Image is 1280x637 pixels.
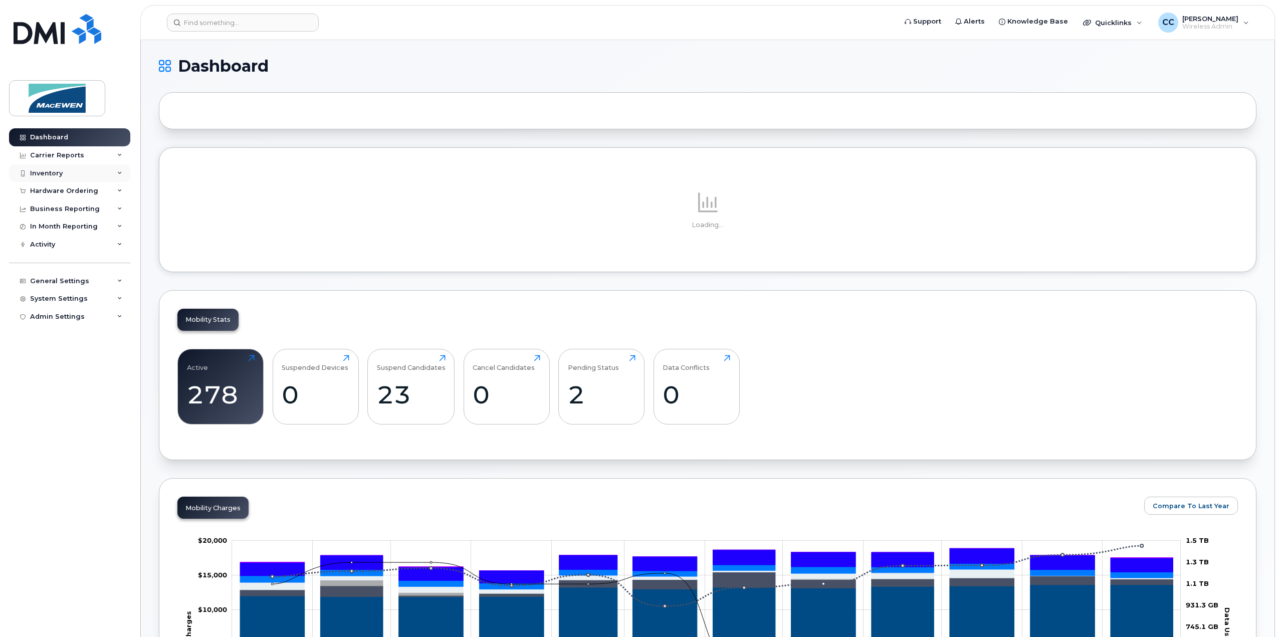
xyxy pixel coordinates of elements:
[1153,501,1229,511] span: Compare To Last Year
[177,221,1238,230] p: Loading...
[178,59,269,74] span: Dashboard
[473,380,540,409] div: 0
[187,355,255,419] a: Active278
[1186,557,1209,565] tspan: 1.3 TB
[377,355,446,371] div: Suspend Candidates
[198,605,227,613] g: $0
[568,355,619,371] div: Pending Status
[198,536,227,544] tspan: $20,000
[1144,497,1238,515] button: Compare To Last Year
[473,355,540,419] a: Cancel Candidates0
[663,355,730,419] a: Data Conflicts0
[663,355,710,371] div: Data Conflicts
[1186,601,1218,609] tspan: 931.3 GB
[1186,579,1209,587] tspan: 1.1 TB
[568,355,635,419] a: Pending Status2
[1186,622,1218,630] tspan: 745.1 GB
[198,570,227,578] tspan: $15,000
[187,355,208,371] div: Active
[377,380,446,409] div: 23
[568,380,635,409] div: 2
[198,570,227,578] g: $0
[282,355,348,371] div: Suspended Devices
[1186,536,1209,544] tspan: 1.5 TB
[240,548,1173,583] g: HST
[473,355,535,371] div: Cancel Candidates
[240,572,1173,596] g: Roaming
[377,355,446,419] a: Suspend Candidates23
[187,380,255,409] div: 278
[282,380,349,409] div: 0
[282,355,349,419] a: Suspended Devices0
[663,380,730,409] div: 0
[198,536,227,544] g: $0
[240,563,1173,589] g: Features
[198,605,227,613] tspan: $10,000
